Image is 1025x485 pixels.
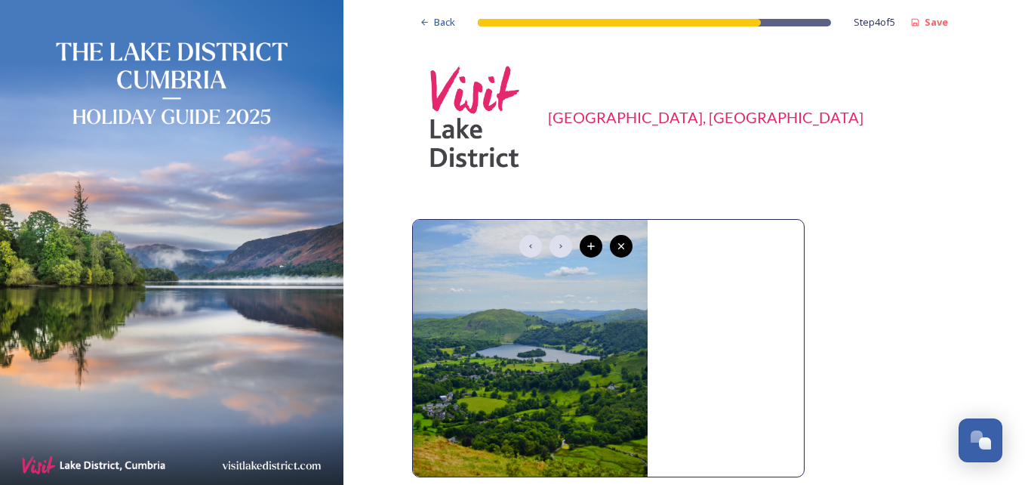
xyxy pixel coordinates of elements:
span: Back [434,15,455,29]
strong: Save [925,15,948,29]
img: Square-VLD-Logo-Pink-Grey.png [420,60,533,174]
div: [GEOGRAPHIC_DATA], [GEOGRAPHIC_DATA] [548,106,863,128]
span: Step 4 of 5 [854,15,895,29]
img: DSC-0015.jpg [413,220,648,477]
button: Open Chat [959,419,1002,462]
